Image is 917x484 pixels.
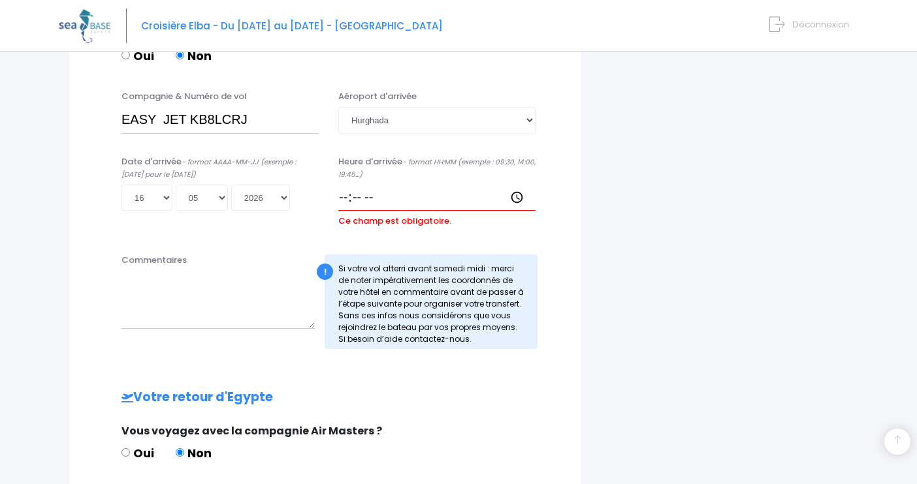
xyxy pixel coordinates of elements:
span: Déconnexion [792,18,849,31]
input: Non [176,51,184,59]
label: Date d'arrivée [121,155,319,181]
h2: Votre retour d'Egypte [95,390,555,405]
input: __:__ [338,185,536,211]
input: Oui [121,448,130,457]
div: ! [317,264,333,280]
label: Ce champ est obligatoire. [338,211,451,228]
label: Non [176,444,212,462]
input: Non [176,448,184,457]
label: Non [176,47,212,65]
label: Heure d'arrivée [338,155,536,181]
label: Oui [121,47,154,65]
i: - format HH:MM (exemple : 09:30, 14:00, 19:45...) [338,157,536,180]
label: Compagnie & Numéro de vol [121,90,247,103]
i: - format AAAA-MM-JJ (exemple : [DATE] pour le [DATE]) [121,157,296,180]
label: Oui [121,444,154,462]
label: Commentaires [121,254,187,267]
div: Si votre vol atterri avant samedi midi : merci de noter impérativement les coordonnés de votre hô... [325,254,538,349]
span: Croisière Elba - Du [DATE] au [DATE] - [GEOGRAPHIC_DATA] [141,19,443,33]
input: Oui [121,51,130,59]
label: Aéroport d'arrivée [338,90,417,103]
span: Vous voyagez avec la compagnie Air Masters ? [121,423,382,438]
